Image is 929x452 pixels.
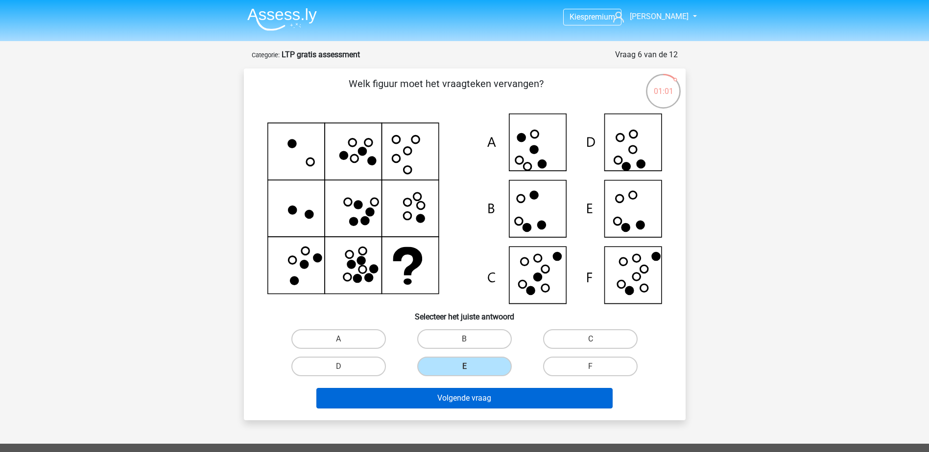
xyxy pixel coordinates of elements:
[609,11,690,23] a: [PERSON_NAME]
[630,12,689,21] span: [PERSON_NAME]
[543,329,638,349] label: C
[291,329,386,349] label: A
[584,12,615,22] span: premium
[570,12,584,22] span: Kies
[417,329,512,349] label: B
[291,357,386,376] label: D
[564,10,621,23] a: Kiespremium
[316,388,613,408] button: Volgende vraag
[247,8,317,31] img: Assessly
[252,51,280,59] small: Categorie:
[543,357,638,376] label: F
[260,304,670,321] h6: Selecteer het juiste antwoord
[282,50,360,59] strong: LTP gratis assessment
[417,357,512,376] label: E
[645,73,682,97] div: 01:01
[260,76,633,106] p: Welk figuur moet het vraagteken vervangen?
[615,49,678,61] div: Vraag 6 van de 12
